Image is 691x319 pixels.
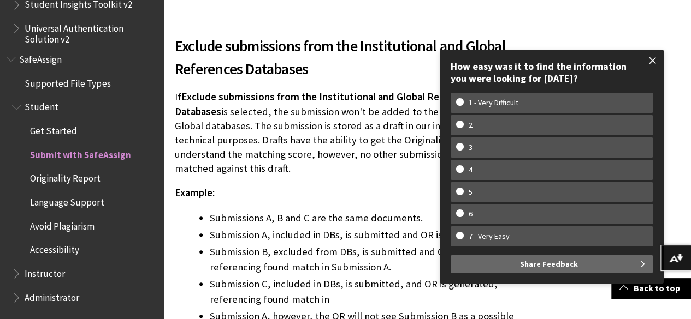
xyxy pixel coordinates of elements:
w-span: 2 [456,121,485,130]
w-span: 1 - Very Difficult [456,98,531,107]
nav: Book outline for Blackboard SafeAssign [7,50,157,306]
a: Back to top [611,278,691,298]
span: Administrator [25,288,79,303]
span: Exclude submissions from the Institutional and Global References Databases [175,34,518,80]
button: Share Feedback [451,255,653,273]
span: Get Started [30,122,77,136]
li: Submission A, included in DBs, is submitted and OR is generated. [210,227,518,243]
span: Originality Report [30,170,101,184]
span: Share Feedback [520,255,578,273]
w-span: 4 [456,165,485,174]
p: If is selected, the submission won't be added to the Institutional and Global databases. The subm... [175,90,518,176]
span: Instructor [25,264,65,279]
w-span: 3 [456,143,485,152]
span: Language Support [30,193,104,208]
span: Exclude submissions from the Institutional and Global References Databases [175,91,479,117]
li: Submissions A, B and C are the same documents. [210,210,518,226]
span: Universal Authentication Solution v2 [25,19,156,45]
span: Accessibility [30,241,79,256]
span: Student [25,98,58,113]
w-span: 7 - Very Easy [456,232,522,241]
span: Supported File Types [25,74,110,89]
li: Submission B, excluded from DBs, is submitted and OR is generated, referencing found match in Sub... [210,244,518,275]
span: Submit with SafeAssign [30,146,131,160]
span: Example: [175,186,215,199]
div: How easy was it to find the information you were looking for [DATE]? [451,61,653,84]
span: SafeAssign [19,50,62,65]
w-span: 5 [456,188,485,197]
li: Submission C, included in DBs, is submitted, and OR is generated, referencing found match in [210,276,518,307]
span: Avoid Plagiarism [30,217,95,232]
w-span: 6 [456,209,485,219]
